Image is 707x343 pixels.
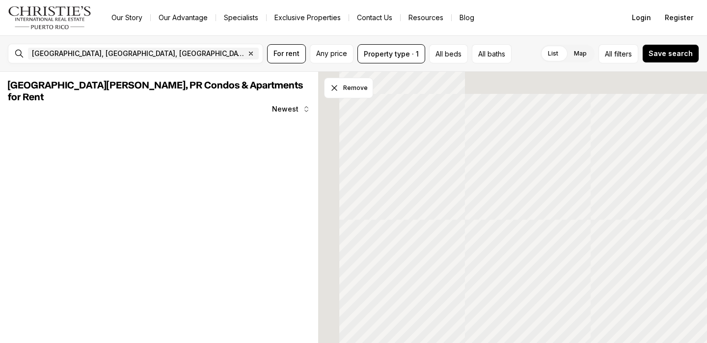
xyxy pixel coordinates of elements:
[32,50,245,57] span: [GEOGRAPHIC_DATA], [GEOGRAPHIC_DATA], [GEOGRAPHIC_DATA]
[401,11,451,25] a: Resources
[598,44,638,63] button: Allfilters
[626,8,657,28] button: Login
[349,11,400,25] button: Contact Us
[104,11,150,25] a: Our Story
[566,45,595,62] label: Map
[649,50,693,57] span: Save search
[8,6,92,29] img: logo
[472,44,512,63] button: All baths
[267,44,306,63] button: For rent
[614,49,632,59] span: filters
[324,78,373,98] button: Dismiss drawing
[151,11,216,25] a: Our Advantage
[216,11,266,25] a: Specialists
[272,105,299,113] span: Newest
[429,44,468,63] button: All beds
[310,44,353,63] button: Any price
[267,11,349,25] a: Exclusive Properties
[605,49,612,59] span: All
[540,45,566,62] label: List
[632,14,651,22] span: Login
[452,11,482,25] a: Blog
[357,44,425,63] button: Property type · 1
[266,99,316,119] button: Newest
[8,81,303,102] span: [GEOGRAPHIC_DATA][PERSON_NAME], PR Condos & Apartments for Rent
[642,44,699,63] button: Save search
[659,8,699,28] button: Register
[273,50,299,57] span: For rent
[316,50,347,57] span: Any price
[665,14,693,22] span: Register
